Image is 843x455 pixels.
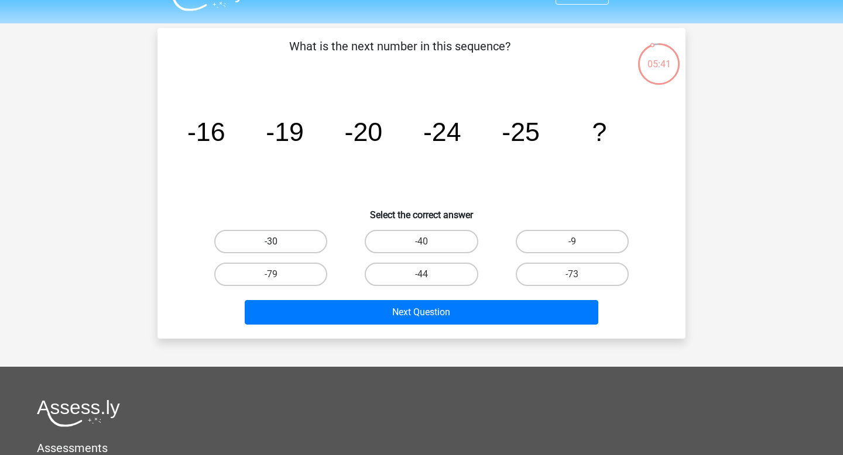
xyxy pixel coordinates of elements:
tspan: -16 [187,117,225,146]
label: -9 [516,230,629,253]
img: Assessly logo [37,399,120,427]
tspan: ? [592,117,606,146]
label: -30 [214,230,327,253]
label: -79 [214,263,327,286]
tspan: -25 [502,117,540,146]
tspan: -19 [266,117,304,146]
label: -44 [365,263,478,286]
h6: Select the correct answer [176,200,667,220]
button: Next Question [245,300,599,325]
label: -40 [365,230,478,253]
tspan: -20 [345,117,383,146]
p: What is the next number in this sequence? [176,37,623,73]
h5: Assessments [37,441,806,455]
div: 05:41 [637,42,681,71]
label: -73 [516,263,629,286]
tspan: -24 [423,117,461,146]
